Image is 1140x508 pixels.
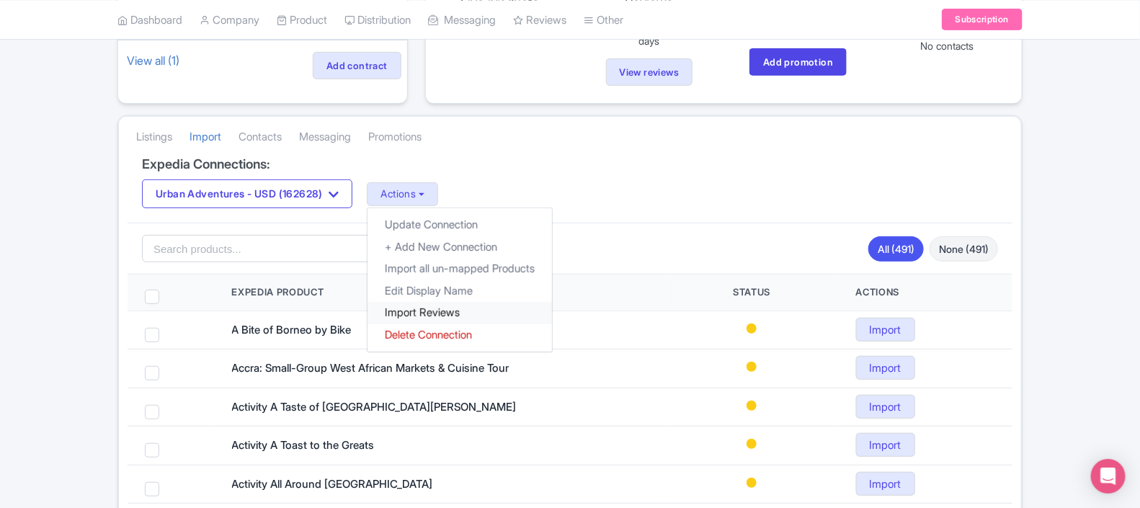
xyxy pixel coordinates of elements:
[749,48,847,76] a: Add promotion
[665,275,839,311] th: Status
[368,258,552,280] a: Import all un-mapped Products
[856,472,915,496] a: Import
[232,437,648,454] div: Activity A Toast to the Greats
[368,214,552,236] a: Update Connection
[232,322,648,339] div: A Bite of Borneo by Bike
[215,275,665,311] th: Expedia Product
[368,280,552,302] a: Edit Display Name
[142,157,998,171] h4: Expedia Connections:
[232,360,648,377] div: Accra: Small-Group West African Markets & Cuisine Tour
[232,399,648,416] div: Activity A Taste of San Jose
[136,117,172,157] a: Listings
[839,275,1012,311] th: Actions
[606,58,693,86] a: View reviews
[299,117,351,157] a: Messaging
[124,50,182,71] a: View all (1)
[142,235,382,262] input: Search products...
[368,302,552,324] a: Import Reviews
[368,117,422,157] a: Promotions
[232,476,648,493] div: Activity All Around Ahmedabad
[1091,459,1126,494] div: Open Intercom Messenger
[368,236,552,258] a: + Add New Connection
[856,433,915,457] a: Import
[368,324,552,346] a: Delete Connection
[942,9,1023,30] a: Subscription
[367,182,438,206] button: Actions
[856,318,915,342] a: Import
[190,117,221,157] a: Import
[239,117,282,157] a: Contacts
[868,236,924,262] a: All (491)
[856,395,915,419] a: Import
[142,179,352,208] button: Urban Adventures - USD (162628)
[930,236,998,262] a: None (491)
[881,38,1013,53] p: No contacts
[856,356,915,380] a: Import
[313,52,401,79] a: Add contract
